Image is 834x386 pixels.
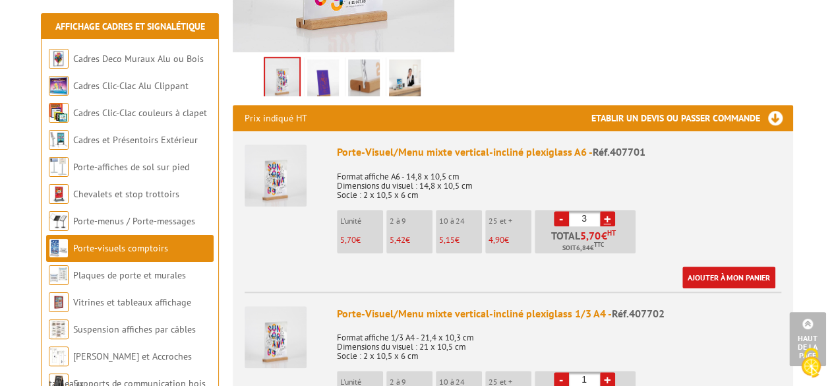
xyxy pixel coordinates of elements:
[245,105,307,131] p: Prix indiqué HT
[594,241,604,248] sup: TTC
[348,59,380,100] img: porte_visuel_menu_mixtes_vertical_incline_plexi_socle_bois_3.jpg
[591,105,793,131] h3: Etablir un devis ou passer commande
[150,77,160,87] img: tab_keywords_by_traffic_grey.svg
[73,188,179,200] a: Chevalets et stop trottoirs
[49,76,69,96] img: Cadres Clic-Clac Alu Clippant
[73,242,168,254] a: Porte-visuels comptoirs
[576,243,590,253] span: 6,84
[49,130,69,150] img: Cadres et Présentoirs Extérieur
[337,306,781,321] div: Porte-Visuel/Menu mixte vertical-incliné plexiglass 1/3 A4 -
[340,236,383,245] p: €
[439,216,482,226] p: 10 à 24
[489,234,504,245] span: 4,90
[389,59,421,100] img: 407701_porte-visuel_menu_verticaux_incline_2.jpg
[600,211,615,226] a: +
[601,230,607,241] span: €
[37,21,65,32] div: v 4.0.25
[73,215,195,227] a: Porte-menus / Porte-messages
[245,145,307,207] img: Porte-Visuel/Menu mixte vertical-incliné plexiglass A6
[164,78,202,86] div: Mots-clés
[593,145,645,158] span: Réf.407701
[49,265,69,285] img: Plaques de porte et murales
[788,341,834,386] button: Cookies (fenêtre modale)
[34,34,149,45] div: Domaine: [DOMAIN_NAME]
[439,234,455,245] span: 5,15
[68,78,102,86] div: Domaine
[73,134,198,146] a: Cadres et Présentoirs Extérieur
[489,236,531,245] p: €
[390,236,432,245] p: €
[73,161,189,173] a: Porte-affiches de sol sur pied
[21,21,32,32] img: logo_orange.svg
[49,211,69,231] img: Porte-menus / Porte-messages
[612,307,665,320] span: Réf.407702
[337,163,781,200] p: Format affiche A6 - 14,8 x 10,5 cm Dimensions du visuel : 14,8 x 10,5 cm Socle : 2 x 10,5 x 6 cm
[789,312,826,366] a: Haut de la page
[73,53,204,65] a: Cadres Deco Muraux Alu ou Bois
[489,216,531,226] p: 25 et +
[49,157,69,177] img: Porte-affiches de sol sur pied
[337,145,781,160] div: Porte-Visuel/Menu mixte vertical-incliné plexiglass A6 -
[21,34,32,45] img: website_grey.svg
[562,243,604,253] span: Soit €
[538,230,636,253] p: Total
[73,80,189,92] a: Cadres Clic-Clac Alu Clippant
[580,230,601,241] span: 5,70
[794,346,827,379] img: Cookies (fenêtre modale)
[49,238,69,258] img: Porte-visuels comptoirs
[340,234,356,245] span: 5,70
[340,216,383,226] p: L'unité
[337,324,781,361] p: Format affiche 1/3 A4 - 21,4 x 10,3 cm Dimensions du visuel : 21 x 10,5 cm Socle : 2 x 10,5 x 6 cm
[307,59,339,100] img: porte_visuel_menu_mixtes_vertical_incline_plexi_socle_bois_2.png
[682,267,775,288] a: Ajouter à mon panier
[607,228,616,238] sup: HT
[265,58,299,99] img: porte_visuel_menu_mixtes_vertical_incline_plexi_socle_bois.png
[49,49,69,69] img: Cadres Deco Muraux Alu ou Bois
[554,211,569,226] a: -
[73,107,207,119] a: Cadres Clic-Clac couleurs à clapet
[73,269,186,281] a: Plaques de porte et murales
[390,216,432,226] p: 2 à 9
[49,184,69,204] img: Chevalets et stop trottoirs
[53,77,64,87] img: tab_domain_overview_orange.svg
[390,234,405,245] span: 5,42
[49,103,69,123] img: Cadres Clic-Clac couleurs à clapet
[55,20,205,32] a: Affichage Cadres et Signalétique
[439,236,482,245] p: €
